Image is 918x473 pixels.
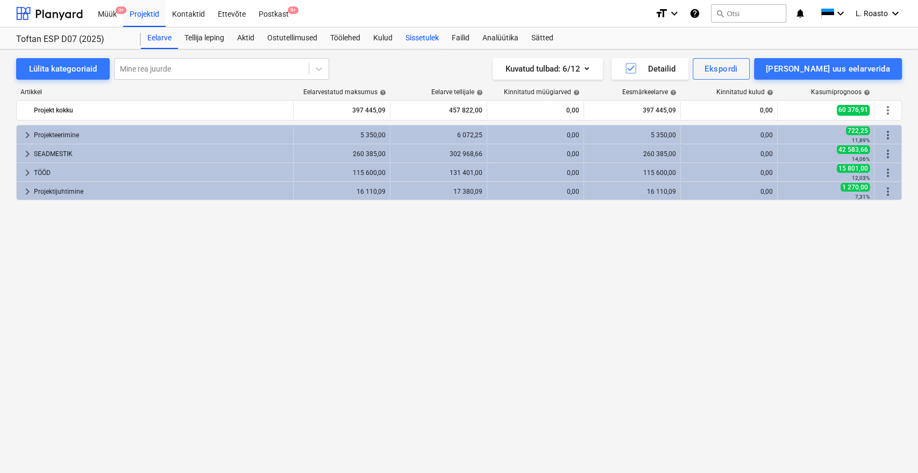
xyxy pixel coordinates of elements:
span: help [571,89,580,96]
button: Detailid [611,58,688,80]
span: keyboard_arrow_right [21,185,34,198]
a: Kulud [367,27,399,49]
span: Rohkem tegevusi [881,185,894,198]
span: 722,25 [846,126,870,135]
span: help [668,89,677,96]
span: L. Roasto [856,9,888,18]
div: Kinnitatud kulud [716,88,773,96]
div: 397 445,09 [298,102,386,119]
span: Rohkem tegevusi [881,147,894,160]
div: 16 110,09 [588,188,676,195]
div: 6 072,25 [395,131,482,139]
i: keyboard_arrow_down [834,7,847,20]
div: 302 968,66 [395,150,482,158]
div: Projektijuhtimine [34,183,289,200]
div: Lülita kategooriaid [29,62,97,76]
i: keyboard_arrow_down [889,7,902,20]
small: 7,31% [855,194,870,200]
div: 0,00 [685,131,773,139]
span: 42 583,66 [837,145,870,154]
small: 14,06% [852,156,870,162]
div: [PERSON_NAME] uus eelarverida [766,62,890,76]
div: 260 385,00 [298,150,386,158]
small: 12,03% [852,175,870,181]
div: 5 350,00 [588,131,676,139]
div: Kasumiprognoos [811,88,870,96]
div: 397 445,09 [588,102,676,119]
button: Ekspordi [693,58,749,80]
a: Failid [445,27,476,49]
div: Toftan ESP D07 (2025) [16,34,128,45]
div: Projekteerimine [34,126,289,144]
a: Aktid [231,27,261,49]
div: 0,00 [685,188,773,195]
div: 115 600,00 [588,169,676,177]
div: 0,00 [685,102,773,119]
button: Kuvatud tulbad:6/12 [493,58,603,80]
a: Ostutellimused [261,27,324,49]
div: 17 380,09 [395,188,482,195]
div: Eelarvestatud maksumus [303,88,386,96]
div: 0,00 [492,188,579,195]
a: Töölehed [324,27,367,49]
span: Rohkem tegevusi [881,166,894,179]
span: help [765,89,773,96]
div: TÖÖD [34,164,289,181]
a: Sissetulek [399,27,445,49]
div: 0,00 [685,169,773,177]
span: 9+ [116,6,126,14]
div: 0,00 [492,169,579,177]
button: [PERSON_NAME] uus eelarverida [754,58,902,80]
a: Sätted [525,27,560,49]
span: help [474,89,483,96]
a: Eelarve [141,27,178,49]
div: 260 385,00 [588,150,676,158]
span: keyboard_arrow_right [21,166,34,179]
div: 131 401,00 [395,169,482,177]
div: 115 600,00 [298,169,386,177]
span: help [378,89,386,96]
div: 0,00 [492,131,579,139]
div: Kuvatud tulbad : 6/12 [506,62,590,76]
div: Projekt kokku [34,102,289,119]
span: 1 270,00 [841,183,870,192]
div: Kinnitatud müügiarved [504,88,580,96]
div: Eesmärkeelarve [622,88,677,96]
div: SEADMESTIK [34,145,289,163]
span: 9+ [288,6,298,14]
i: Abikeskus [689,7,700,20]
a: Tellija leping [178,27,231,49]
i: notifications [795,7,806,20]
i: keyboard_arrow_down [668,7,681,20]
div: 5 350,00 [298,131,386,139]
span: Rohkem tegevusi [881,104,894,117]
i: format_size [655,7,668,20]
div: 0,00 [492,150,579,158]
span: help [862,89,870,96]
button: Lülita kategooriaid [16,58,110,80]
div: 0,00 [685,150,773,158]
span: keyboard_arrow_right [21,147,34,160]
a: Analüütika [476,27,525,49]
button: Otsi [711,4,786,23]
div: 16 110,09 [298,188,386,195]
div: Artikkel [16,88,294,96]
span: keyboard_arrow_right [21,129,34,142]
div: 457 822,00 [395,102,482,119]
span: 60 376,91 [837,105,870,115]
small: 11,89% [852,137,870,143]
div: 0,00 [492,102,579,119]
span: search [716,9,724,18]
div: Eelarve tellijale [431,88,483,96]
div: Detailid [624,62,675,76]
span: 15 801,00 [837,164,870,173]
